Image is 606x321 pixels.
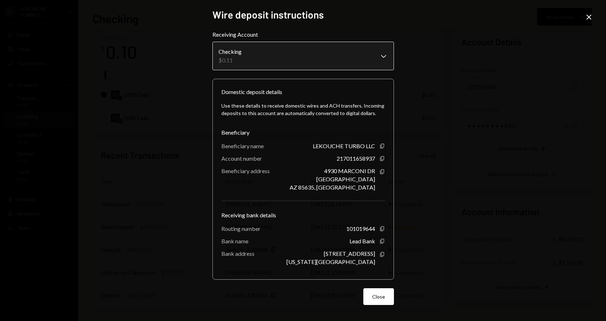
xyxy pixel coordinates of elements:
div: [STREET_ADDRESS] [324,250,375,257]
button: Close [363,288,394,305]
div: Account number [221,155,262,162]
div: LEKOUCHE TURBO LLC [313,143,375,149]
div: Use these details to receive domestic wires and ACH transfers. Incoming deposits to this account ... [221,102,385,117]
div: Beneficiary address [221,167,270,174]
h2: Wire deposit instructions [212,8,394,22]
label: Receiving Account [212,30,394,39]
button: Receiving Account [212,42,394,70]
div: [US_STATE][GEOGRAPHIC_DATA] [286,258,375,265]
div: Beneficiary name [221,143,264,149]
div: 217011658937 [337,155,375,162]
div: 4930 MARCONI DR [324,167,375,174]
div: Lead Bank [349,238,375,244]
div: Domestic deposit details [221,88,282,96]
div: 101019644 [346,225,375,232]
div: Bank address [221,250,254,257]
div: AZ 85635, [GEOGRAPHIC_DATA] [290,184,375,191]
div: [GEOGRAPHIC_DATA] [316,176,375,182]
div: Routing number [221,225,260,232]
div: Beneficiary [221,128,385,137]
div: Receiving bank details [221,211,385,219]
div: Bank name [221,238,248,244]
